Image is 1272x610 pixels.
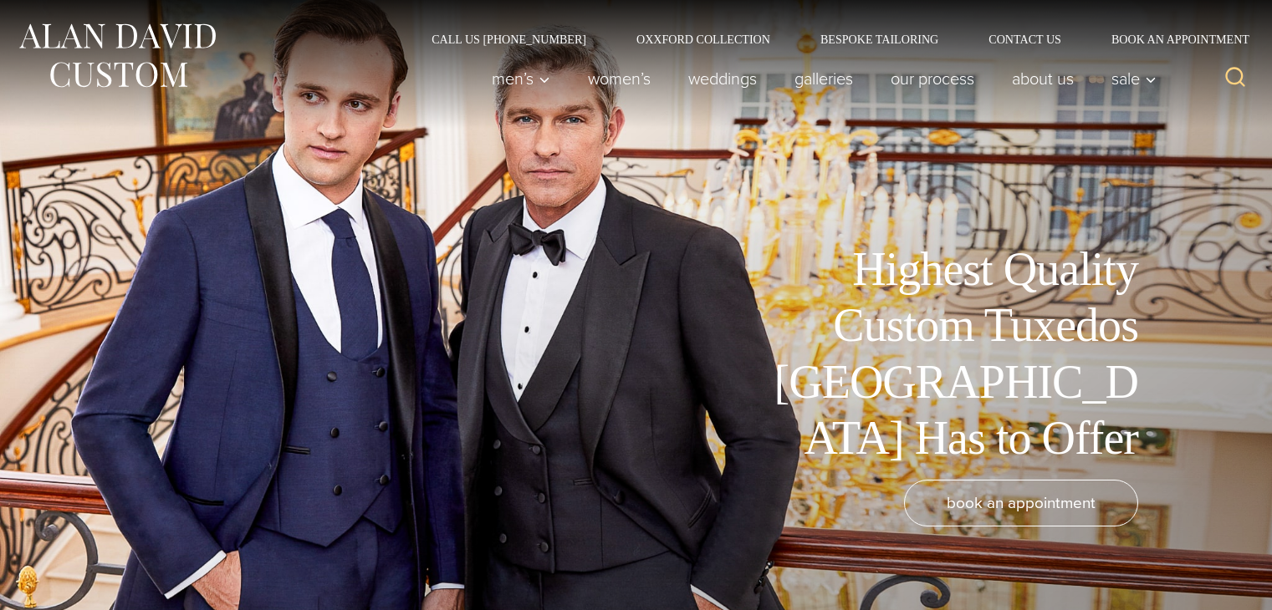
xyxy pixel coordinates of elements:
[406,33,1255,45] nav: Secondary Navigation
[872,62,994,95] a: Our Process
[1086,33,1255,45] a: Book an Appointment
[963,33,1086,45] a: Contact Us
[762,241,1138,466] h1: Highest Quality Custom Tuxedos [GEOGRAPHIC_DATA] Has to Offer
[670,62,776,95] a: weddings
[492,70,550,87] span: Men’s
[473,62,1166,95] nav: Primary Navigation
[570,62,670,95] a: Women’s
[904,480,1138,526] a: book an appointment
[947,491,1096,515] span: book an appointment
[611,33,795,45] a: Oxxford Collection
[17,18,217,93] img: Alan David Custom
[1111,70,1157,87] span: Sale
[406,33,611,45] a: Call Us [PHONE_NUMBER]
[795,33,963,45] a: Bespoke Tailoring
[994,62,1093,95] a: About Us
[1215,58,1255,99] button: View Search Form
[776,62,872,95] a: Galleries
